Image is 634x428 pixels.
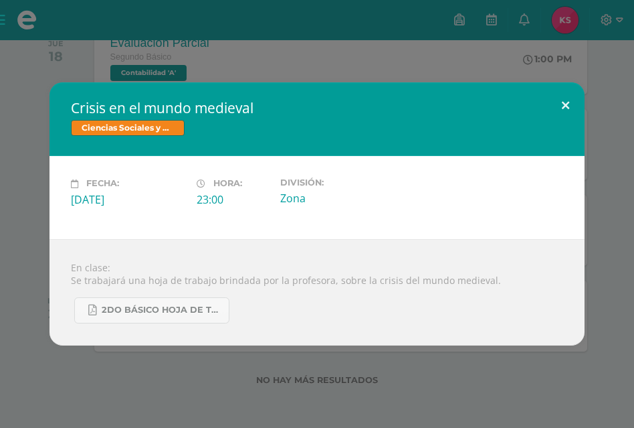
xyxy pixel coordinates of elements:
a: 2do Básico hoja de trabajo.pdf [74,297,229,324]
h2: Crisis en el mundo medieval [71,98,563,117]
span: Hora: [213,179,242,189]
span: Fecha: [86,179,119,189]
div: 23:00 [197,192,270,207]
span: Ciencias Sociales y Formación Ciudadana [71,120,185,136]
div: Zona [280,191,395,206]
div: [DATE] [71,192,186,207]
label: División: [280,177,395,188]
button: Close (Esc) [546,82,585,128]
span: 2do Básico hoja de trabajo.pdf [102,305,222,315]
div: En clase: Se trabajará una hoja de trabajo brindada por la profesora, sobre la crisis del mundo m... [49,239,585,346]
